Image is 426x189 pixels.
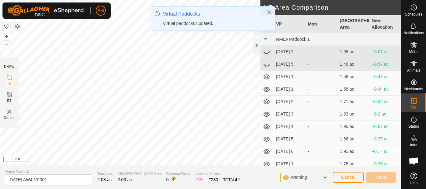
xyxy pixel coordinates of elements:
[163,10,260,18] div: Virtual Paddocks
[337,120,369,133] td: 1.95 ac
[333,172,364,183] button: Cancel
[337,46,369,58] td: 1.95 ac
[308,148,335,155] div: -
[366,172,396,183] button: Save
[337,58,369,71] td: 1.46 ac
[264,4,401,11] h2: VP Area Comparison
[276,37,310,42] span: RMLA Paddock 1
[97,171,113,176] span: Total Area
[408,125,419,128] span: Status
[199,177,204,182] span: 26
[5,169,92,174] span: Virtual Paddock
[337,71,369,83] td: 1.56 ac
[341,175,356,180] span: Cancel
[98,7,104,14] span: SM
[369,133,401,145] td: +0.37 ac
[308,73,335,80] div: -
[404,31,424,35] span: Notifications
[369,46,401,58] td: +0.07 ac
[274,71,305,83] td: [DATE] 1
[308,161,335,167] div: -
[7,5,85,16] img: Gallagher Logo
[166,171,190,176] span: Watering Points
[369,145,401,158] td: +0.07 ac
[274,133,305,145] td: [DATE] 5
[369,120,401,133] td: +0.07 ac
[308,136,335,142] div: -
[274,96,305,108] td: [DATE] 2
[308,111,335,117] div: -
[337,96,369,108] td: 1.71 ac
[308,61,335,68] div: -
[369,15,401,33] th: New Allocation
[274,120,305,133] td: [DATE] 4
[337,108,369,120] td: 1.83 ac
[274,108,305,120] td: [DATE] 3
[308,86,335,92] div: -
[369,71,401,83] td: +0.47 ac
[404,87,423,91] span: Neckbands
[274,145,305,158] td: [DATE] 6
[337,83,369,96] td: 1.58 ac
[308,49,335,55] div: -
[195,171,240,177] span: Available Points
[209,177,218,183] div: EZ
[369,96,401,108] td: +0.32 ac
[308,123,335,130] div: -
[207,157,225,163] a: Contact Us
[274,15,305,33] th: VP
[265,8,274,17] button: Close
[409,50,418,54] span: Mobs
[291,175,307,180] span: Warning
[213,177,218,182] span: 30
[369,158,401,170] td: +0.25 ac
[3,41,10,48] button: –
[369,58,401,71] td: +0.57 ac
[410,106,417,110] span: VPs
[401,170,426,187] a: Help
[410,143,417,147] span: Infra
[274,83,305,96] td: [DATE] 1
[166,177,169,182] span: 0
[163,20,260,27] div: Virtual paddocks updated.
[118,177,132,182] span: 2.03 ac
[337,158,369,170] td: 1.78 ac
[404,152,423,170] a: Open chat
[235,177,240,182] span: 42
[407,69,420,72] span: Animals
[8,81,11,86] span: IZ
[337,145,369,158] td: 1.95 ac
[118,171,161,176] span: [GEOGRAPHIC_DATA] Area
[376,175,386,180] span: Save
[7,98,12,103] span: EZ
[369,108,401,120] td: +0.2 ac
[274,58,305,71] td: [DATE] 5
[305,15,337,33] th: Mob
[176,157,199,163] a: Privacy Policy
[195,177,203,183] div: IZ
[308,98,335,105] div: -
[337,133,369,145] td: 1.66 ac
[337,15,369,33] th: [GEOGRAPHIC_DATA] Area
[410,181,418,185] span: Help
[14,23,21,30] button: Map Layers
[4,64,15,69] div: DRAW
[223,177,240,183] div: TOTAL
[6,108,13,116] img: VP
[274,158,305,170] td: [DATE] 1
[274,46,305,58] td: [DATE] 2
[97,177,112,182] span: 2.08 ac
[3,33,10,40] button: +
[3,22,10,30] button: Reset Map
[4,116,15,120] span: Delete
[405,12,422,16] span: Schedules
[369,83,401,96] td: +0.44 ac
